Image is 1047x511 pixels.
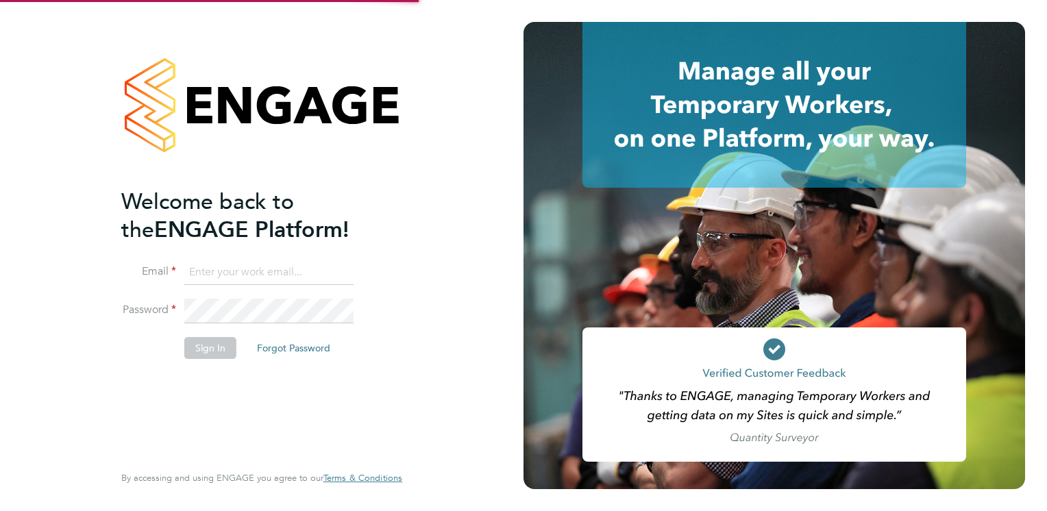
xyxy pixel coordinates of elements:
[323,473,402,484] a: Terms & Conditions
[184,337,236,359] button: Sign In
[121,472,402,484] span: By accessing and using ENGAGE you agree to our
[184,260,354,285] input: Enter your work email...
[121,188,294,243] span: Welcome back to the
[121,303,176,317] label: Password
[121,188,389,244] h2: ENGAGE Platform!
[246,337,341,359] button: Forgot Password
[121,264,176,279] label: Email
[323,472,402,484] span: Terms & Conditions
